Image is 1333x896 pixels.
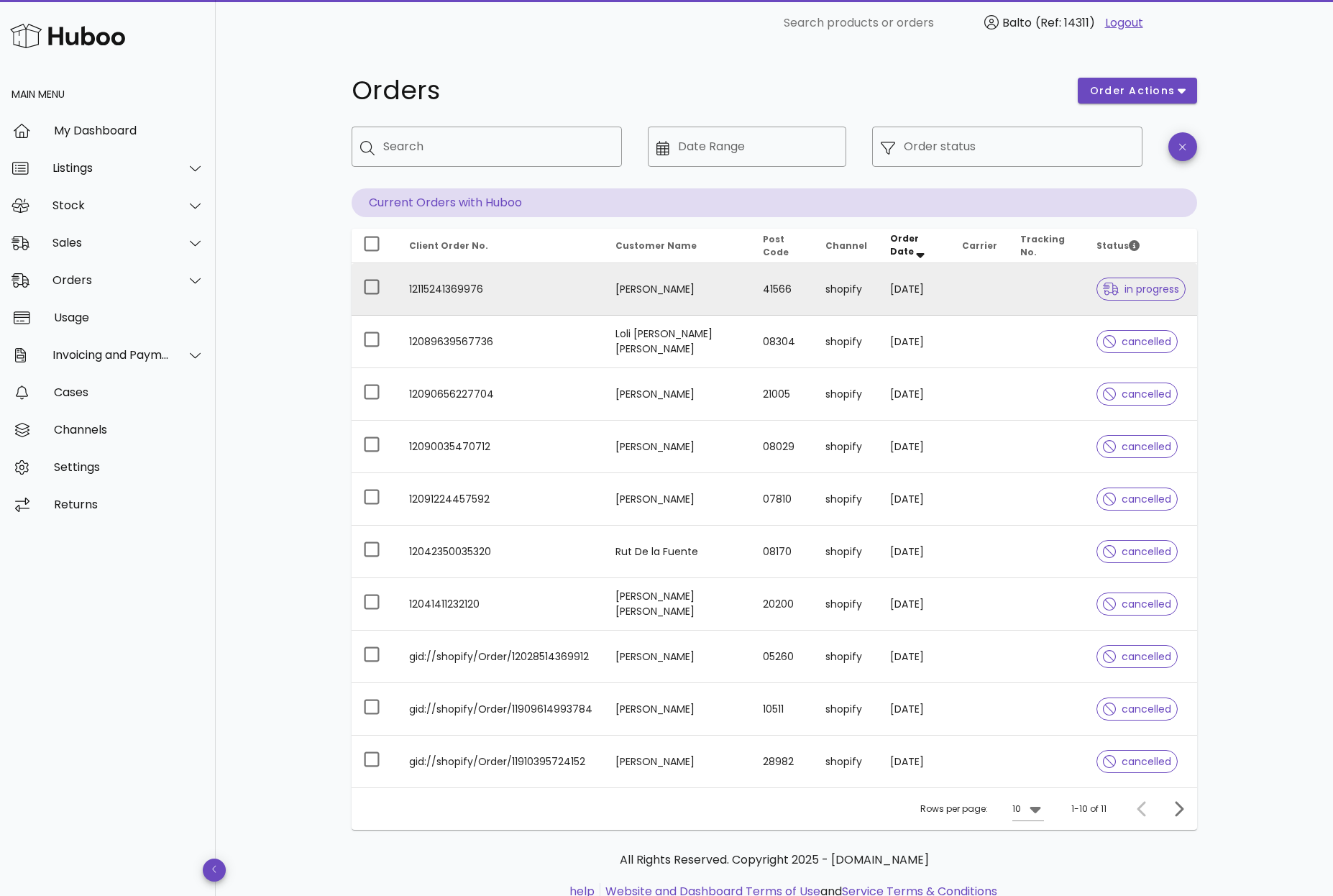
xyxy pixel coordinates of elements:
td: shopify [814,736,879,787]
th: Order Date: Sorted descending. Activate to remove sorting. [879,229,950,263]
td: [PERSON_NAME] [604,736,751,787]
td: [PERSON_NAME] [604,263,751,316]
div: 10 [1012,803,1021,815]
th: Carrier [950,229,1009,263]
td: Rut De la Fuente [604,526,751,578]
td: [PERSON_NAME] [604,368,751,421]
span: Tracking No. [1020,233,1065,258]
td: [DATE] [879,526,950,578]
td: [DATE] [879,631,950,683]
span: order actions [1089,83,1176,99]
span: cancelled [1103,337,1171,347]
td: shopify [814,526,879,578]
span: cancelled [1103,652,1171,662]
span: in progress [1103,284,1179,294]
td: 08029 [751,421,815,473]
td: Loli [PERSON_NAME] [PERSON_NAME] [604,316,751,368]
span: Channel [825,239,867,252]
div: Listings [52,161,170,175]
td: shopify [814,578,879,631]
td: 12041411232120 [398,578,604,631]
span: cancelled [1103,494,1171,504]
td: shopify [814,631,879,683]
button: order actions [1078,78,1197,104]
div: Channels [54,423,204,436]
div: Usage [54,311,204,324]
th: Channel [814,229,879,263]
span: Status [1096,239,1140,252]
th: Status [1085,229,1197,263]
td: gid://shopify/Order/11910395724152 [398,736,604,787]
th: Client Order No. [398,229,604,263]
td: 28982 [751,736,815,787]
div: Invoicing and Payments [52,348,170,362]
td: [DATE] [879,316,950,368]
div: Orders [52,273,170,287]
p: All Rights Reserved. Copyright 2025 - [DOMAIN_NAME] [363,851,1186,869]
td: [PERSON_NAME] [604,421,751,473]
div: Sales [52,236,170,250]
td: 07810 [751,473,815,526]
td: shopify [814,368,879,421]
td: 08170 [751,526,815,578]
td: shopify [814,263,879,316]
th: Post Code [751,229,815,263]
td: 05260 [751,631,815,683]
div: Returns [54,498,204,511]
span: cancelled [1103,442,1171,452]
span: (Ref: 14311) [1035,14,1095,31]
span: Customer Name [615,239,697,252]
td: gid://shopify/Order/12028514369912 [398,631,604,683]
span: Carrier [962,239,997,252]
span: cancelled [1103,704,1171,714]
td: [PERSON_NAME] [604,683,751,736]
td: 12042350035320 [398,526,604,578]
span: Post Code [763,233,789,258]
td: 12090035470712 [398,421,604,473]
td: 12115241369976 [398,263,604,316]
div: Cases [54,385,204,399]
div: Rows per page: [920,788,1044,830]
span: Order Date [890,232,919,257]
td: shopify [814,316,879,368]
td: [PERSON_NAME] [604,473,751,526]
td: 20200 [751,578,815,631]
td: 41566 [751,263,815,316]
td: 12091224457592 [398,473,604,526]
span: cancelled [1103,599,1171,609]
td: shopify [814,473,879,526]
td: shopify [814,421,879,473]
span: Client Order No. [409,239,488,252]
td: [DATE] [879,368,950,421]
div: Stock [52,198,170,212]
td: [DATE] [879,473,950,526]
p: Current Orders with Huboo [352,188,1197,217]
td: [PERSON_NAME] [PERSON_NAME] [604,578,751,631]
td: 10511 [751,683,815,736]
td: 21005 [751,368,815,421]
td: [PERSON_NAME] [604,631,751,683]
td: [DATE] [879,263,950,316]
div: 10Rows per page: [1012,797,1044,820]
td: [DATE] [879,736,950,787]
th: Tracking No. [1009,229,1085,263]
a: Logout [1105,14,1143,32]
div: Settings [54,460,204,474]
img: Huboo Logo [10,20,125,51]
td: [DATE] [879,683,950,736]
td: shopify [814,683,879,736]
td: gid://shopify/Order/11909614993784 [398,683,604,736]
button: Next page [1165,796,1191,822]
td: 08304 [751,316,815,368]
td: [DATE] [879,421,950,473]
th: Customer Name [604,229,751,263]
span: cancelled [1103,547,1171,557]
div: My Dashboard [54,124,204,137]
td: 12090656227704 [398,368,604,421]
span: Balto [1002,14,1032,31]
td: 12089639567736 [398,316,604,368]
h1: Orders [352,78,1061,104]
td: [DATE] [879,578,950,631]
div: 1-10 of 11 [1071,803,1107,815]
span: cancelled [1103,756,1171,767]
